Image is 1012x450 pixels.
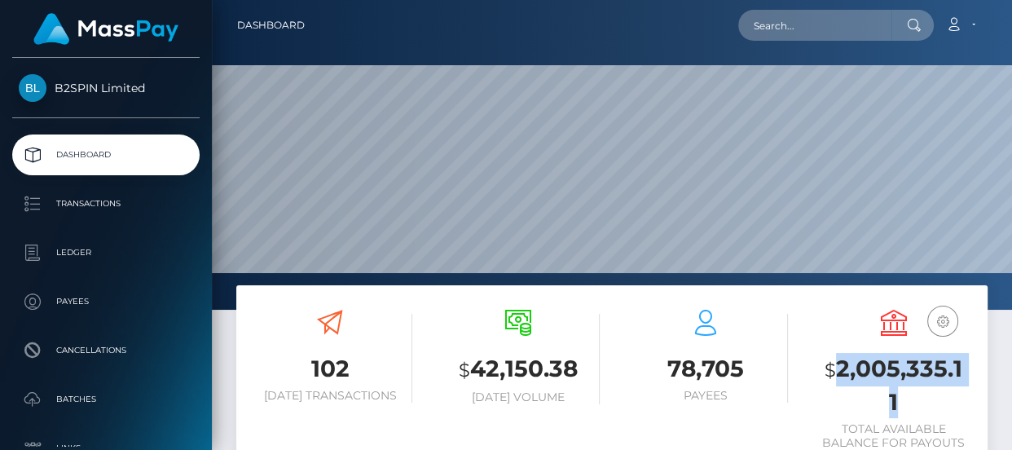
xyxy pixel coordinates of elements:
h6: Total Available Balance for Payouts [812,422,976,450]
h3: 78,705 [624,353,788,385]
a: Transactions [12,183,200,224]
small: $ [459,359,470,382]
h6: [DATE] Transactions [249,389,412,403]
a: Batches [12,379,200,420]
p: Batches [19,387,193,412]
h6: [DATE] Volume [437,390,601,404]
h3: 102 [249,353,412,385]
input: Search... [738,10,891,41]
a: Cancellations [12,330,200,371]
a: Payees [12,281,200,322]
p: Ledger [19,240,193,265]
p: Transactions [19,192,193,216]
span: B2SPIN Limited [12,81,200,95]
img: MassPay Logo [33,13,178,45]
img: B2SPIN Limited [19,74,46,102]
small: $ [825,359,836,382]
h6: Payees [624,389,788,403]
p: Payees [19,289,193,314]
h3: 42,150.38 [437,353,601,386]
h3: 2,005,335.11 [812,353,976,418]
a: Ledger [12,232,200,273]
a: Dashboard [237,8,305,42]
p: Cancellations [19,338,193,363]
p: Dashboard [19,143,193,167]
a: Dashboard [12,135,200,175]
